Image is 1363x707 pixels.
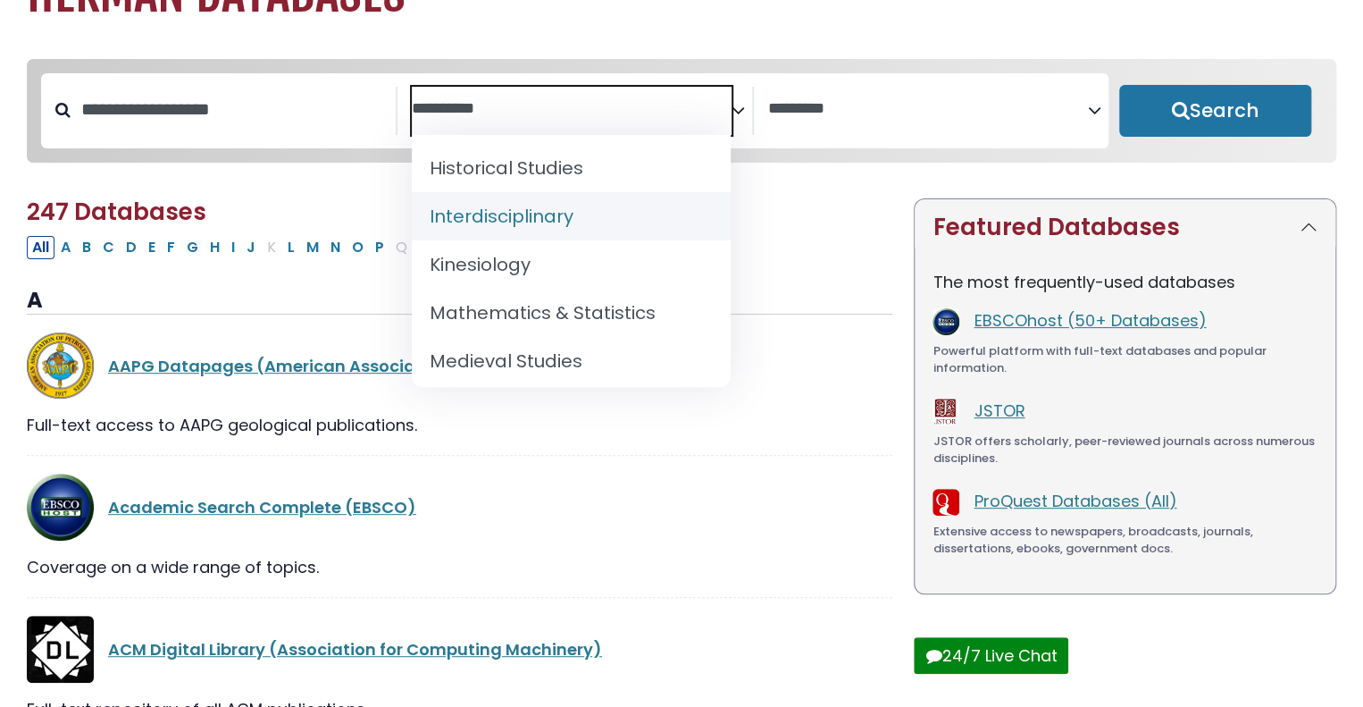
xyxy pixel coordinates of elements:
li: Kinesiology [412,240,732,289]
button: Filter Results H [205,236,225,259]
a: EBSCOhost (50+ Databases) [974,309,1206,332]
span: 247 Databases [27,196,206,228]
a: Academic Search Complete (EBSCO) [108,496,416,518]
div: Alpha-list to filter by first letter of database name [27,235,630,257]
button: Featured Databases [915,199,1335,256]
button: Filter Results P [370,236,389,259]
li: Historical Studies [412,144,732,192]
button: Filter Results F [162,236,180,259]
div: Extensive access to newspapers, broadcasts, journals, dissertations, ebooks, government docs. [932,523,1317,558]
li: Mathematics & Statistics [412,289,732,337]
textarea: Search [412,100,732,119]
button: Filter Results O [347,236,369,259]
textarea: Search [768,100,1088,119]
a: AAPG Datapages (American Association of Petroleum Geologists) [108,355,661,377]
button: Filter Results L [282,236,300,259]
li: Medieval Studies [412,337,732,385]
button: Filter Results E [143,236,161,259]
div: JSTOR offers scholarly, peer-reviewed journals across numerous disciplines. [932,433,1317,467]
h3: A [27,288,892,315]
div: Full-text access to AAPG geological publications. [27,413,892,437]
button: All [27,236,54,259]
button: Filter Results N [325,236,346,259]
button: Filter Results B [77,236,96,259]
button: Submit for Search Results [1119,85,1311,137]
div: Coverage on a wide range of topics. [27,555,892,579]
nav: Search filters [27,59,1336,163]
button: Filter Results I [226,236,240,259]
button: 24/7 Live Chat [914,637,1068,674]
p: The most frequently-used databases [932,270,1317,294]
a: ACM Digital Library (Association for Computing Machinery) [108,638,602,661]
button: Filter Results D [121,236,142,259]
button: Filter Results J [241,236,261,259]
button: Filter Results M [301,236,324,259]
div: Powerful platform with full-text databases and popular information. [932,342,1317,377]
button: Filter Results G [181,236,204,259]
button: Filter Results A [55,236,76,259]
input: Search database by title or keyword [71,95,396,124]
a: JSTOR [974,400,1024,422]
button: Filter Results C [97,236,120,259]
a: ProQuest Databases (All) [974,490,1176,512]
li: Interdisciplinary [412,192,732,240]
